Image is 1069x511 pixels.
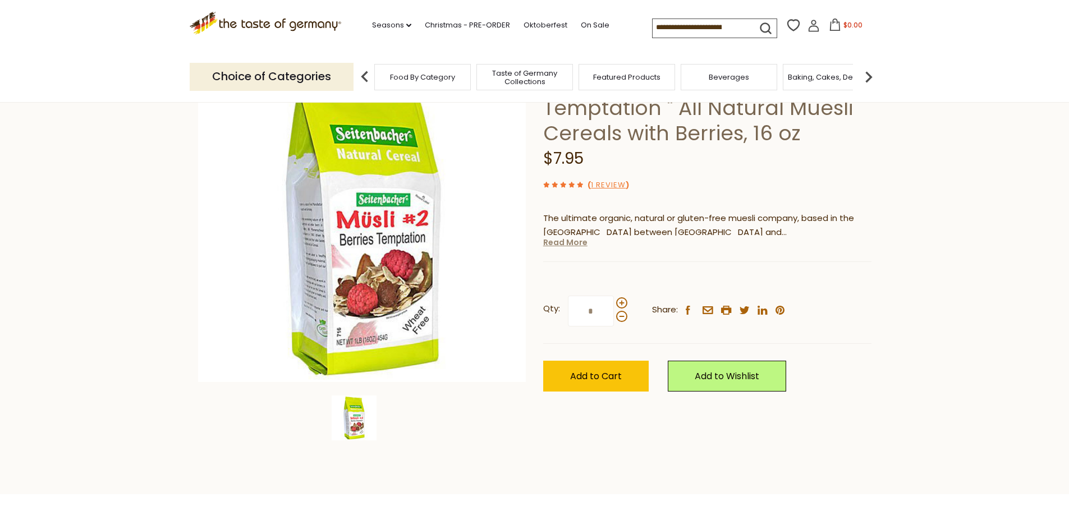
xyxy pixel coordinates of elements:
a: Christmas - PRE-ORDER [425,19,510,31]
strong: Qty: [543,302,560,316]
span: Add to Cart [570,370,622,383]
a: 1 Review [591,179,626,191]
a: Oktoberfest [524,19,567,31]
button: $0.00 [822,19,870,35]
span: ( ) [588,179,629,190]
a: Beverages [709,73,749,81]
span: Share: [652,303,678,317]
img: Seitenbacher # 2 "Berries Temptation " All Natural Muesli Cereals with Berries, 16 oz [198,54,526,382]
input: Qty: [568,296,614,326]
h1: Seitenbacher # 2 "Berries Temptation " All Natural Muesli Cereals with Berries, 16 oz [543,70,871,146]
p: The ultimate organic, natural or gluten-free muesli company, based in the [GEOGRAPHIC_DATA] betwe... [543,211,871,240]
a: Food By Category [390,73,455,81]
span: $7.95 [543,148,584,169]
img: Seitenbacher # 2 "Berries Temptation " All Natural Muesli Cereals with Berries, 16 oz [332,395,377,440]
a: On Sale [581,19,609,31]
p: Choice of Categories [190,63,354,90]
a: Seasons [372,19,411,31]
a: Featured Products [593,73,660,81]
button: Add to Cart [543,361,649,392]
img: previous arrow [354,66,376,88]
a: Read More [543,237,588,248]
span: $0.00 [843,20,862,30]
a: Taste of Germany Collections [480,69,570,86]
a: Baking, Cakes, Desserts [788,73,875,81]
img: next arrow [857,66,880,88]
a: Add to Wishlist [668,361,786,392]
